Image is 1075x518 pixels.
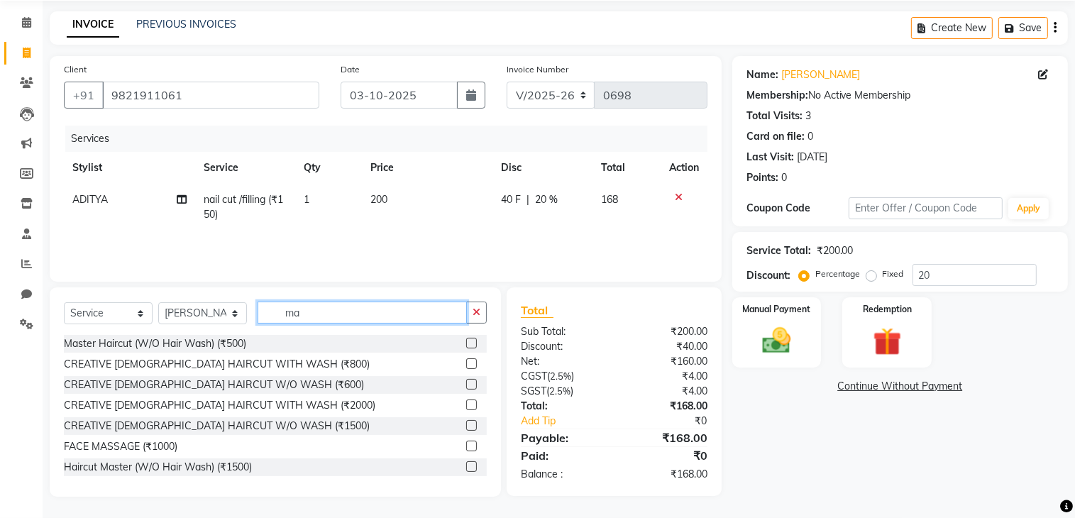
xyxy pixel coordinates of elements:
th: Disc [492,152,592,184]
div: 3 [805,109,811,123]
div: ₹168.00 [614,429,717,446]
a: [PERSON_NAME] [781,67,861,82]
input: Search or Scan [258,302,467,324]
div: ₹0 [632,414,718,429]
div: CREATIVE [DEMOGRAPHIC_DATA] HAIRCUT W/O WASH (₹600) [64,378,364,392]
label: Invoice Number [507,63,568,76]
div: ₹168.00 [614,399,717,414]
th: Qty [296,152,363,184]
label: Manual Payment [743,303,811,316]
span: 2.5% [549,385,570,397]
span: 20 % [535,192,558,207]
div: ₹168.00 [614,467,717,482]
div: CREATIVE [DEMOGRAPHIC_DATA] HAIRCUT WITH WASH (₹2000) [64,398,375,413]
div: ₹0 [614,447,717,464]
div: Paid: [510,447,614,464]
a: Add Tip [510,414,632,429]
div: FACE MASSAGE (₹1000) [64,439,177,454]
span: CGST [521,370,547,382]
label: Redemption [863,303,912,316]
div: Net: [510,354,614,369]
button: Save [998,17,1048,39]
div: ₹200.00 [614,324,717,339]
div: Services [65,126,718,152]
div: Points: [746,170,778,185]
div: ₹160.00 [614,354,717,369]
span: 200 [371,193,388,206]
span: | [527,192,529,207]
input: Search by Name/Mobile/Email/Code [102,82,319,109]
th: Total [592,152,660,184]
label: Client [64,63,87,76]
span: 40 F [501,192,521,207]
div: Master Haircut (W/O Hair Wash) (₹500) [64,336,246,351]
button: Create New [911,17,993,39]
img: _cash.svg [754,324,799,357]
div: CREATIVE [DEMOGRAPHIC_DATA] HAIRCUT W/O WASH (₹1500) [64,419,370,434]
label: Percentage [815,268,861,280]
div: Sub Total: [510,324,614,339]
th: Action [661,152,707,184]
div: Coupon Code [746,201,849,216]
span: 168 [601,193,618,206]
div: ₹4.00 [614,369,717,384]
span: Total [521,303,553,318]
div: Haircut Master (W/O Hair Wash) (₹1500) [64,460,252,475]
div: ( ) [510,384,614,399]
span: nail cut /filling (₹150) [204,193,283,221]
a: Continue Without Payment [735,379,1065,394]
div: ₹40.00 [614,339,717,354]
input: Enter Offer / Coupon Code [849,197,1003,219]
label: Date [341,63,360,76]
div: 0 [781,170,787,185]
div: No Active Membership [746,88,1054,103]
a: INVOICE [67,12,119,38]
div: Balance : [510,467,614,482]
div: Discount: [746,268,790,283]
div: Service Total: [746,243,811,258]
button: +91 [64,82,104,109]
span: 1 [304,193,310,206]
a: PREVIOUS INVOICES [136,18,236,31]
div: Discount: [510,339,614,354]
th: Service [195,152,295,184]
div: Total Visits: [746,109,803,123]
div: ₹200.00 [817,243,854,258]
div: Membership: [746,88,808,103]
div: [DATE] [797,150,827,165]
div: ( ) [510,369,614,384]
div: Total: [510,399,614,414]
span: ADITYA [72,193,108,206]
img: _gift.svg [864,324,910,359]
div: Card on file: [746,129,805,144]
div: CREATIVE [DEMOGRAPHIC_DATA] HAIRCUT WITH WASH (₹800) [64,357,370,372]
div: 0 [807,129,813,144]
span: SGST [521,385,546,397]
div: Last Visit: [746,150,794,165]
button: Apply [1008,198,1049,219]
div: Name: [746,67,778,82]
th: Stylist [64,152,195,184]
div: ₹4.00 [614,384,717,399]
span: 2.5% [550,370,571,382]
th: Price [363,152,492,184]
label: Fixed [883,268,904,280]
div: Payable: [510,429,614,446]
